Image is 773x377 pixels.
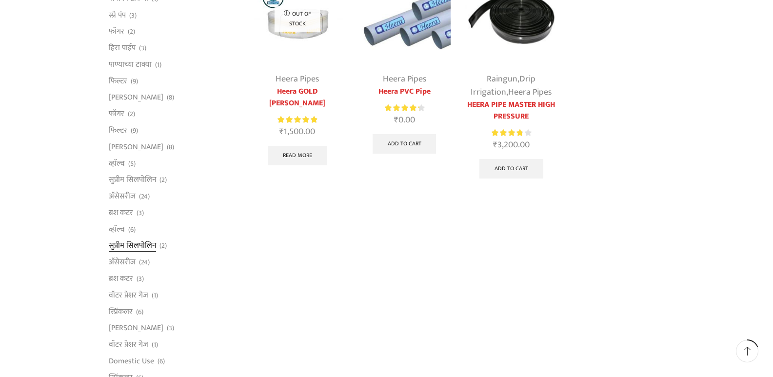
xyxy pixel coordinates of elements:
span: (3) [137,274,144,284]
a: Drip Irrigation [471,72,535,99]
span: Rated out of 5 [492,128,522,138]
a: Heera Pipes [383,72,426,86]
a: स्प्रे पंप [109,7,126,23]
span: Rated out of 5 [277,115,317,125]
span: (2) [128,109,135,119]
a: Raingun [487,72,517,86]
a: सुप्रीम सिलपोलिन [109,238,156,254]
a: Heera GOLD [PERSON_NAME] [251,86,343,109]
span: (9) [131,126,138,136]
a: पाण्याच्या टाक्या [109,56,152,73]
bdi: 3,200.00 [493,138,530,152]
span: (3) [137,208,144,218]
a: Add to cart: “HEERA PIPE MASTER HIGH PRESSURE” [479,159,543,179]
a: फॉगर [109,106,124,122]
span: (3) [167,323,174,333]
span: (2) [128,27,135,37]
div: Rated 3.86 out of 5 [492,128,531,138]
a: ब्रश कटर [109,204,133,221]
div: Rated 4.44 out of 5 [385,103,424,113]
span: (6) [128,225,136,235]
a: Heera Pipes [508,85,552,99]
a: व्हाॅल्व [109,155,125,172]
span: (3) [139,43,146,53]
div: Rated 5.00 out of 5 [277,115,317,125]
span: (2) [159,241,167,251]
span: (1) [152,291,158,300]
a: अ‍ॅसेसरीज [109,188,136,205]
a: व्हाॅल्व [109,221,125,238]
a: HEERA PIPE MASTER HIGH PRESSURE [465,99,557,122]
a: Heera Pipes [276,72,319,86]
a: Add to cart: “Heera PVC Pipe” [373,134,436,154]
span: (24) [139,192,150,201]
bdi: 0.00 [394,113,415,127]
a: [PERSON_NAME] [109,320,163,337]
span: (8) [167,93,174,102]
span: (1) [155,60,161,70]
bdi: 1,500.00 [279,124,315,139]
span: Rated out of 5 [385,103,420,113]
p: Out of stock [274,6,320,32]
a: ब्रश कटर [109,271,133,287]
span: (3) [129,11,137,20]
span: (2) [159,175,167,185]
span: ₹ [394,113,398,127]
span: (6) [136,307,143,317]
a: [PERSON_NAME] [109,139,163,155]
a: [PERSON_NAME] [109,89,163,106]
a: अ‍ॅसेसरीज [109,254,136,271]
span: ₹ [493,138,497,152]
span: (5) [128,159,136,169]
div: , , [465,73,557,99]
span: ₹ [279,124,284,139]
a: Heera PVC Pipe [358,86,450,98]
a: फिल्टर [109,73,127,89]
a: सुप्रीम सिलपोलिन [109,172,156,188]
a: Read more about “Heera GOLD Krishi Pipe” [268,146,327,165]
span: (1) [152,340,158,350]
a: Domestic Use [109,353,154,369]
span: (6) [158,357,165,366]
span: (8) [167,142,174,152]
a: वॉटर प्रेशर गेज [109,337,148,353]
a: फिल्टर [109,122,127,139]
a: हिरा पाईप [109,40,136,57]
span: (9) [131,77,138,86]
a: स्प्रिंकलर [109,303,133,320]
a: वॉटर प्रेशर गेज [109,287,148,303]
span: (24) [139,258,150,267]
a: फॉगर [109,23,124,40]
